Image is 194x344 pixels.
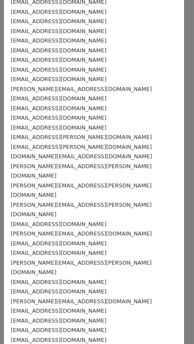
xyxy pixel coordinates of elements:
[11,288,106,295] small: [EMAIL_ADDRESS][DOMAIN_NAME]
[11,57,106,63] small: [EMAIL_ADDRESS][DOMAIN_NAME]
[11,298,152,305] small: [PERSON_NAME][EMAIL_ADDRESS][DOMAIN_NAME]
[11,279,106,285] small: [EMAIL_ADDRESS][DOMAIN_NAME]
[11,163,152,179] small: [PERSON_NAME][EMAIL_ADDRESS][PERSON_NAME][DOMAIN_NAME]
[11,153,152,160] small: [DOMAIN_NAME][EMAIL_ADDRESS][DOMAIN_NAME]
[151,303,194,344] iframe: Chat Widget
[11,337,106,343] small: [EMAIL_ADDRESS][DOMAIN_NAME]
[11,66,106,73] small: [EMAIL_ADDRESS][DOMAIN_NAME]
[11,260,152,276] small: [PERSON_NAME][EMAIL_ADDRESS][PERSON_NAME][DOMAIN_NAME]
[11,105,106,112] small: [EMAIL_ADDRESS][DOMAIN_NAME]
[11,95,106,102] small: [EMAIL_ADDRESS][DOMAIN_NAME]
[11,124,106,131] small: [EMAIL_ADDRESS][DOMAIN_NAME]
[11,250,106,256] small: [EMAIL_ADDRESS][DOMAIN_NAME]
[11,115,106,121] small: [EMAIL_ADDRESS][DOMAIN_NAME]
[11,317,106,324] small: [EMAIL_ADDRESS][DOMAIN_NAME]
[11,182,152,199] small: [PERSON_NAME][EMAIL_ADDRESS][PERSON_NAME][DOMAIN_NAME]
[11,76,106,82] small: [EMAIL_ADDRESS][DOMAIN_NAME]
[11,9,106,15] small: [EMAIL_ADDRESS][DOMAIN_NAME]
[11,37,106,44] small: [EMAIL_ADDRESS][DOMAIN_NAME]
[11,47,106,54] small: [EMAIL_ADDRESS][DOMAIN_NAME]
[11,327,106,333] small: [EMAIL_ADDRESS][DOMAIN_NAME]
[11,18,106,24] small: [EMAIL_ADDRESS][DOMAIN_NAME]
[11,28,106,34] small: [EMAIL_ADDRESS][DOMAIN_NAME]
[11,240,106,247] small: [EMAIL_ADDRESS][DOMAIN_NAME]
[11,202,152,218] small: [PERSON_NAME][EMAIL_ADDRESS][PERSON_NAME][DOMAIN_NAME]
[11,134,152,140] small: [EMAIL_ADDRESS][PERSON_NAME][DOMAIN_NAME]
[11,308,106,314] small: [EMAIL_ADDRESS][DOMAIN_NAME]
[11,144,152,150] small: [EMAIL_ADDRESS][PERSON_NAME][DOMAIN_NAME]
[11,86,152,92] small: [PERSON_NAME][EMAIL_ADDRESS][DOMAIN_NAME]
[11,221,106,227] small: [EMAIL_ADDRESS][DOMAIN_NAME]
[11,230,152,237] small: [PERSON_NAME][EMAIL_ADDRESS][DOMAIN_NAME]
